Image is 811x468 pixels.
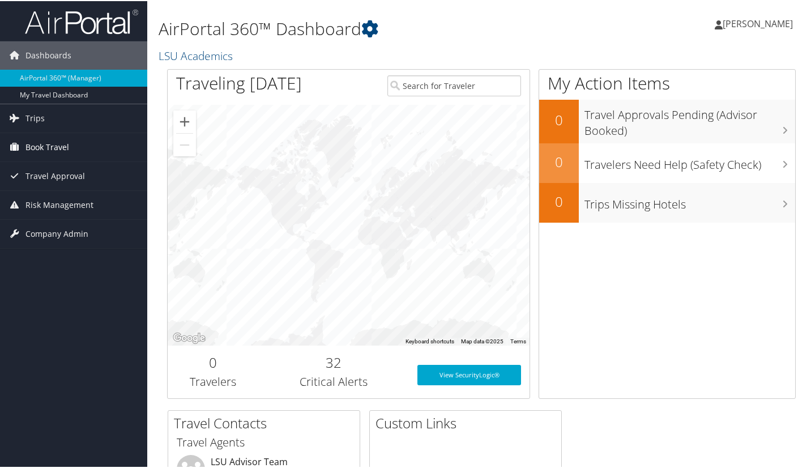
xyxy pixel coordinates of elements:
a: View SecurityLogic® [417,364,521,384]
a: 0Travelers Need Help (Safety Check) [539,142,795,182]
h2: Travel Contacts [174,412,360,432]
button: Zoom in [173,109,196,132]
h1: My Action Items [539,70,795,94]
span: Risk Management [25,190,93,218]
h2: 0 [539,109,579,129]
h3: Travelers [176,373,250,389]
a: [PERSON_NAME] [715,6,804,40]
a: Open this area in Google Maps (opens a new window) [170,330,208,344]
span: [PERSON_NAME] [723,16,793,29]
img: Google [170,330,208,344]
h3: Travel Approvals Pending (Advisor Booked) [584,100,795,138]
h3: Critical Alerts [267,373,400,389]
h2: 0 [539,191,579,210]
button: Keyboard shortcuts [405,337,454,344]
span: Book Travel [25,132,69,160]
h3: Travel Agents [177,433,351,449]
img: airportal-logo.png [25,7,138,34]
span: Trips [25,103,45,131]
h3: Travelers Need Help (Safety Check) [584,150,795,172]
h2: Custom Links [375,412,561,432]
h2: 0 [539,151,579,171]
h1: AirPortal 360™ Dashboard [159,16,589,40]
h2: 0 [176,352,250,371]
h1: Traveling [DATE] [176,70,302,94]
a: 0Travel Approvals Pending (Advisor Booked) [539,99,795,142]
button: Zoom out [173,133,196,155]
h3: Trips Missing Hotels [584,190,795,211]
h2: 32 [267,352,400,371]
input: Search for Traveler [387,74,521,95]
span: Travel Approval [25,161,85,189]
a: Terms (opens in new tab) [510,337,526,343]
a: LSU Academics [159,47,236,62]
span: Dashboards [25,40,71,69]
span: Map data ©2025 [461,337,503,343]
span: Company Admin [25,219,88,247]
a: 0Trips Missing Hotels [539,182,795,222]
